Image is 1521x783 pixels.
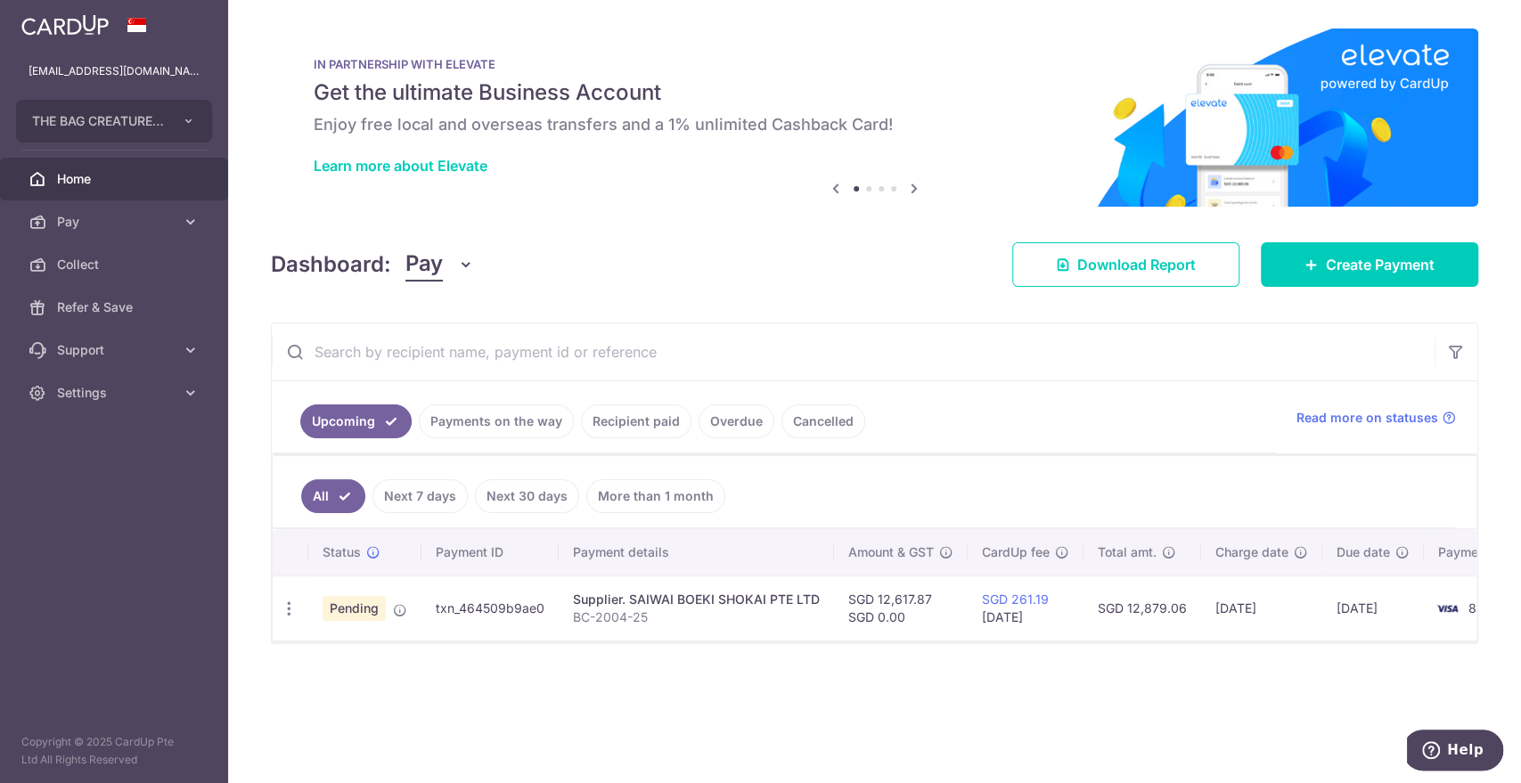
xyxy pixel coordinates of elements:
[834,575,968,640] td: SGD 12,617.87 SGD 0.00
[32,112,164,130] span: THE BAG CREATURE PTE. LTD.
[781,404,865,438] a: Cancelled
[16,100,212,143] button: THE BAG CREATURE PTE. LTD.
[1098,543,1157,561] span: Total amt.
[1084,575,1201,640] td: SGD 12,879.06
[40,12,77,29] span: Help
[1407,730,1503,774] iframe: Opens a widget where you can find more information
[57,170,175,188] span: Home
[1261,242,1478,287] a: Create Payment
[848,543,934,561] span: Amount & GST
[421,575,559,640] td: txn_464509b9ae0
[968,575,1084,640] td: [DATE]
[323,543,361,561] span: Status
[573,591,820,608] div: Supplier. SAIWAI BOEKI SHOKAI PTE LTD
[982,591,1049,607] a: SGD 261.19
[1077,254,1196,275] span: Download Report
[57,213,175,231] span: Pay
[1337,543,1390,561] span: Due date
[314,157,487,175] a: Learn more about Elevate
[586,479,725,513] a: More than 1 month
[1201,575,1322,640] td: [DATE]
[581,404,691,438] a: Recipient paid
[573,608,820,626] p: BC-2004-25
[314,57,1435,71] p: IN PARTNERSHIP WITH ELEVATE
[1468,600,1500,616] span: 8979
[982,543,1050,561] span: CardUp fee
[314,114,1435,135] h6: Enjoy free local and overseas transfers and a 1% unlimited Cashback Card!
[272,323,1435,380] input: Search by recipient name, payment id or reference
[57,384,175,402] span: Settings
[475,479,579,513] a: Next 30 days
[57,298,175,316] span: Refer & Save
[300,404,412,438] a: Upcoming
[271,249,391,281] h4: Dashboard:
[405,248,474,281] button: Pay
[301,479,365,513] a: All
[1322,575,1424,640] td: [DATE]
[1429,598,1465,619] img: Bank Card
[21,14,109,36] img: CardUp
[1296,409,1438,427] span: Read more on statuses
[57,256,175,273] span: Collect
[1326,254,1435,275] span: Create Payment
[314,78,1435,107] h5: Get the ultimate Business Account
[699,404,774,438] a: Overdue
[372,479,468,513] a: Next 7 days
[559,529,834,575] th: Payment details
[1215,543,1288,561] span: Charge date
[1296,409,1456,427] a: Read more on statuses
[57,341,175,359] span: Support
[405,248,443,281] span: Pay
[323,596,386,621] span: Pending
[421,529,559,575] th: Payment ID
[271,29,1478,207] img: Renovation banner
[1012,242,1239,287] a: Download Report
[419,404,574,438] a: Payments on the way
[29,62,200,80] p: [EMAIL_ADDRESS][DOMAIN_NAME]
